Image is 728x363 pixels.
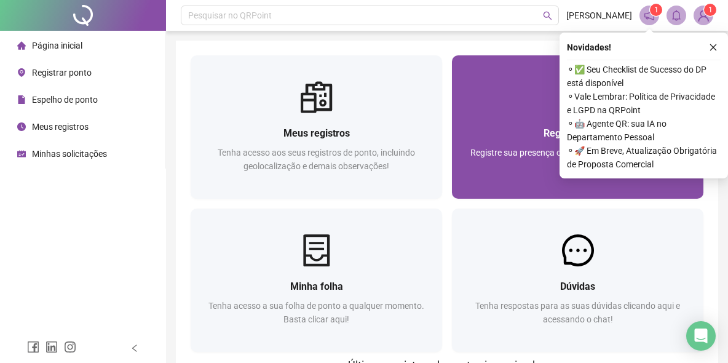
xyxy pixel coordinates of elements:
[708,6,713,14] span: 1
[64,341,76,353] span: instagram
[567,63,721,90] span: ⚬ ✅ Seu Checklist de Sucesso do DP está disponível
[650,4,662,16] sup: 1
[208,301,424,324] span: Tenha acesso a sua folha de ponto a qualquer momento. Basta clicar aqui!
[644,10,655,21] span: notification
[686,321,716,351] div: Open Intercom Messenger
[283,127,350,139] span: Meus registros
[544,127,612,139] span: Registrar ponto
[191,55,442,199] a: Meus registrosTenha acesso aos seus registros de ponto, incluindo geolocalização e demais observa...
[17,95,26,104] span: file
[452,55,703,199] a: Registrar pontoRegistre sua presença com rapidez e segurança clicando aqui!
[32,122,89,132] span: Meus registros
[32,95,98,105] span: Espelho de ponto
[191,209,442,352] a: Minha folhaTenha acesso a sua folha de ponto a qualquer momento. Basta clicar aqui!
[470,148,686,171] span: Registre sua presença com rapidez e segurança clicando aqui!
[290,281,343,292] span: Minha folha
[709,43,718,52] span: close
[567,41,611,54] span: Novidades !
[671,10,682,21] span: bell
[32,41,82,50] span: Página inicial
[475,301,680,324] span: Tenha respostas para as suas dúvidas clicando aqui e acessando o chat!
[567,117,721,144] span: ⚬ 🤖 Agente QR: sua IA no Departamento Pessoal
[567,144,721,171] span: ⚬ 🚀 Em Breve, Atualização Obrigatória de Proposta Comercial
[27,341,39,353] span: facebook
[32,149,107,159] span: Minhas solicitações
[17,41,26,50] span: home
[17,68,26,77] span: environment
[654,6,659,14] span: 1
[543,11,552,20] span: search
[218,148,415,171] span: Tenha acesso aos seus registros de ponto, incluindo geolocalização e demais observações!
[560,281,595,292] span: Dúvidas
[45,341,58,353] span: linkedin
[17,122,26,131] span: clock-circle
[694,6,713,25] img: 71792
[566,9,632,22] span: [PERSON_NAME]
[704,4,716,16] sup: Atualize o seu contato no menu Meus Dados
[32,68,92,78] span: Registrar ponto
[567,90,721,117] span: ⚬ Vale Lembrar: Política de Privacidade e LGPD na QRPoint
[17,150,26,158] span: schedule
[452,209,703,352] a: DúvidasTenha respostas para as suas dúvidas clicando aqui e acessando o chat!
[130,344,139,353] span: left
